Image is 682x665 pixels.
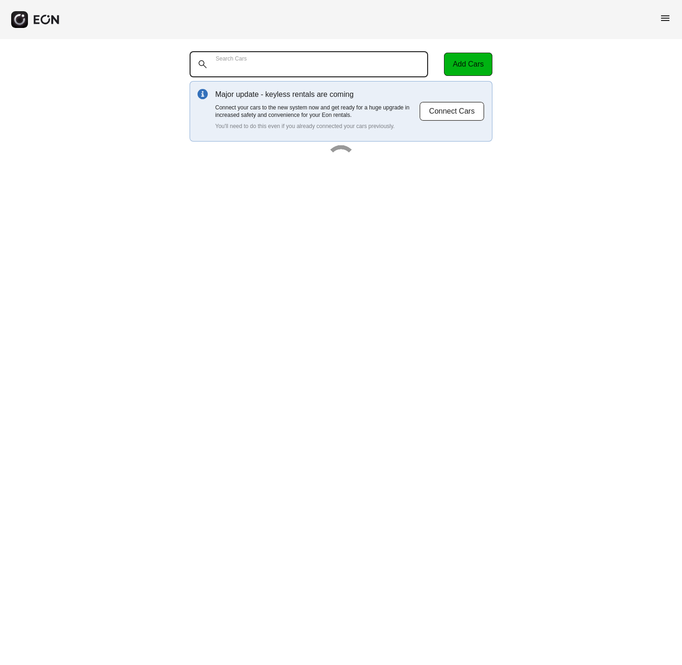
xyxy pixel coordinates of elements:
[215,122,419,130] p: You'll need to do this even if you already connected your cars previously.
[660,13,671,24] span: menu
[198,89,208,99] img: info
[419,102,484,121] button: Connect Cars
[444,53,492,76] button: Add Cars
[215,104,419,119] p: Connect your cars to the new system now and get ready for a huge upgrade in increased safety and ...
[215,89,419,100] p: Major update - keyless rentals are coming
[216,55,247,62] label: Search Cars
